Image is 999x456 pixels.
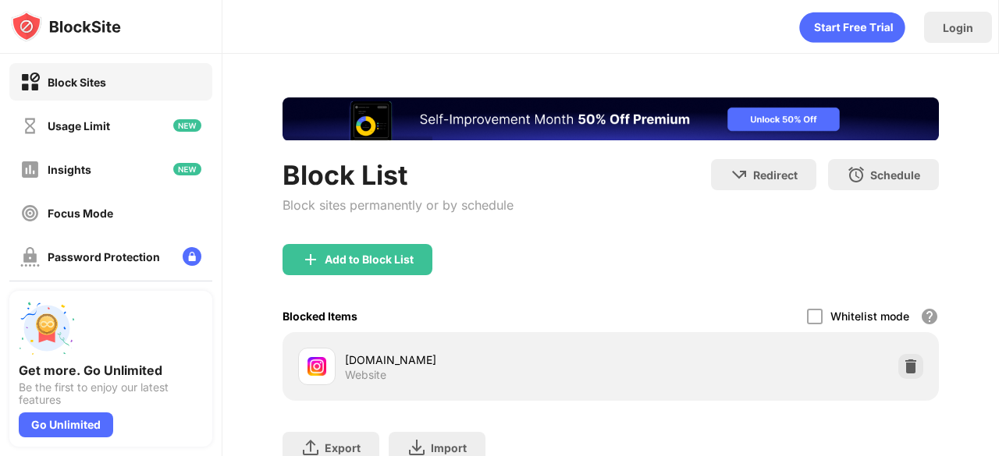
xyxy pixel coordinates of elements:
[20,116,40,136] img: time-usage-off.svg
[11,11,121,42] img: logo-blocksite.svg
[283,159,514,191] div: Block List
[48,163,91,176] div: Insights
[48,207,113,220] div: Focus Mode
[345,352,611,368] div: [DOMAIN_NAME]
[753,168,798,182] div: Redirect
[19,362,203,378] div: Get more. Go Unlimited
[20,72,40,92] img: block-on.svg
[799,12,905,43] div: animation
[20,247,40,267] img: password-protection-off.svg
[48,250,160,263] div: Password Protection
[325,253,414,266] div: Add to Block List
[19,300,75,356] img: push-unlimited.svg
[325,441,361,454] div: Export
[19,381,203,406] div: Be the first to enjoy our latest features
[48,76,106,89] div: Block Sites
[19,412,113,437] div: Go Unlimited
[48,119,110,133] div: Usage Limit
[173,163,201,175] img: new-icon.svg
[830,309,909,323] div: Whitelist mode
[308,357,326,376] img: favicons
[431,441,467,454] div: Import
[870,168,920,182] div: Schedule
[345,368,386,382] div: Website
[20,203,40,223] img: focus-off.svg
[283,197,514,213] div: Block sites permanently or by schedule
[283,309,357,323] div: Blocked Items
[943,21,973,34] div: Login
[20,160,40,179] img: insights-off.svg
[283,97,939,140] iframe: Banner
[173,119,201,132] img: new-icon.svg
[183,247,201,266] img: lock-menu.svg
